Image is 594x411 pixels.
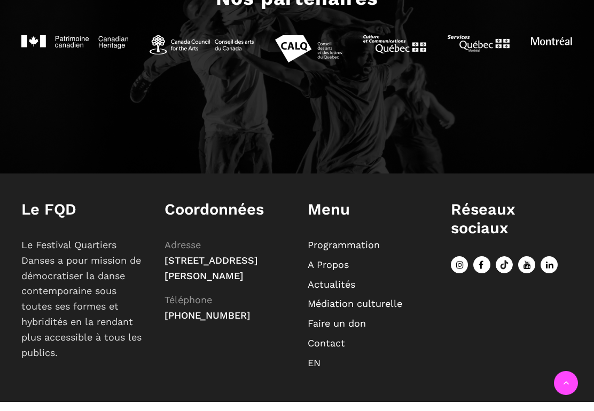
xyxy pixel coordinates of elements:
[531,35,585,47] img: Ville de Montréal
[308,279,355,290] a: Actualités
[165,294,212,305] span: Téléphone
[363,35,426,53] img: MCCQ
[308,200,429,219] h1: Menu
[165,255,258,281] span: [STREET_ADDRESS][PERSON_NAME]
[308,357,321,368] a: EN
[150,35,254,54] img: Conseil des arts Canada
[308,318,366,329] a: Faire un don
[21,200,143,219] h1: Le FQD
[308,259,349,270] a: A Propos
[165,310,251,321] span: [PHONE_NUMBER]
[451,200,573,238] h1: Réseaux sociaux
[308,298,402,309] a: Médiation culturelle
[308,239,380,250] a: Programmation
[275,35,342,62] img: CALQ
[165,239,201,250] span: Adresse
[448,35,510,52] img: Services Québec
[165,200,286,219] h1: Coordonnées
[21,35,128,49] img: Patrimoine Canadien
[308,337,345,349] a: Contact
[21,238,143,360] p: Le Festival Quartiers Danses a pour mission de démocratiser la danse contemporaine sous toutes se...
